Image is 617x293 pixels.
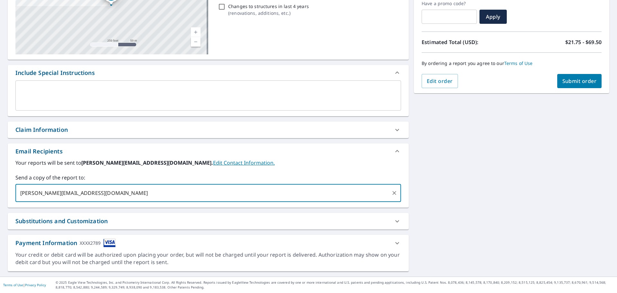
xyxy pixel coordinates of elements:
[15,69,95,77] div: Include Special Instructions
[81,159,213,166] b: [PERSON_NAME][EMAIL_ADDRESS][DOMAIN_NAME].
[191,27,201,37] a: Current Level 17, Zoom In
[562,78,597,85] span: Submit order
[557,74,602,88] button: Submit order
[228,10,309,16] p: ( renovations, additions, etc. )
[15,147,63,156] div: Email Recipients
[15,125,68,134] div: Claim Information
[15,217,108,225] div: Substitutions and Customization
[103,239,116,247] img: cardImage
[485,13,502,20] span: Apply
[8,235,409,251] div: Payment InformationXXXX2789cardImage
[504,60,533,66] a: Terms of Use
[8,122,409,138] div: Claim Information
[15,159,401,167] label: Your reports will be sent to
[25,283,46,287] a: Privacy Policy
[8,143,409,159] div: Email Recipients
[8,213,409,229] div: Substitutions and Customization
[15,251,401,266] div: Your credit or debit card will be authorized upon placing your order, but will not be charged unt...
[427,78,453,85] span: Edit order
[80,239,101,247] div: XXXX2789
[422,1,477,6] label: Have a promo code?
[479,10,507,24] button: Apply
[228,3,309,10] p: Changes to structures in last 4 years
[422,38,512,46] p: Estimated Total (USD):
[422,74,458,88] button: Edit order
[191,37,201,47] a: Current Level 17, Zoom Out
[15,239,116,247] div: Payment Information
[56,280,614,290] p: © 2025 Eagle View Technologies, Inc. and Pictometry International Corp. All Rights Reserved. Repo...
[422,60,602,66] p: By ordering a report you agree to our
[565,38,602,46] p: $21.75 - $69.50
[8,65,409,80] div: Include Special Instructions
[3,283,23,287] a: Terms of Use
[213,159,275,166] a: EditContactInfo
[390,188,399,197] button: Clear
[15,174,401,181] label: Send a copy of the report to:
[3,283,46,287] p: |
